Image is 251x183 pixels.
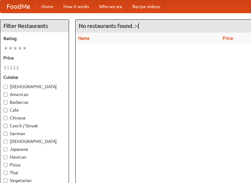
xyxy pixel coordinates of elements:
a: Who we are [94,0,127,13]
h4: Filter Restaurants [0,20,69,32]
input: Barbecue [3,100,8,104]
input: [DEMOGRAPHIC_DATA] [3,85,8,89]
input: Chinese [3,116,8,120]
a: How it works [58,0,94,13]
li: ★ [22,45,27,52]
a: Name [78,36,90,41]
a: FoodMe [0,0,36,13]
label: Thai [3,170,66,176]
label: American [3,91,66,98]
label: Barbecue [3,99,66,105]
li: ★ [3,45,8,52]
li: ★ [13,45,18,52]
li: ★ [8,45,13,52]
input: [DEMOGRAPHIC_DATA] [3,140,8,144]
label: Cafe [3,107,66,113]
input: Japanese [3,147,8,151]
label: Japanese [3,146,66,152]
input: Czech / Slovak [3,124,8,128]
label: Mexican [3,154,66,160]
input: Vegetarian [3,179,8,183]
input: Pizza [3,163,8,167]
li: $ [3,64,7,71]
input: Cafe [3,108,8,112]
h5: Rating [3,35,66,42]
input: Mexican [3,155,8,159]
a: Home [36,0,58,13]
label: [DEMOGRAPHIC_DATA] [3,138,66,145]
li: $ [13,64,16,71]
label: Chinese [3,115,66,121]
input: German [3,132,8,136]
li: $ [16,64,19,71]
h5: Price [3,55,66,61]
input: American [3,93,8,97]
label: [DEMOGRAPHIC_DATA] [3,84,66,90]
label: Pizza [3,162,66,168]
li: $ [7,64,10,71]
h5: Cuisine [3,74,66,80]
label: German [3,130,66,137]
ng-pluralize: No restaurants found. :-( [79,23,139,29]
label: Czech / Slovak [3,123,66,129]
a: Recipe videos [127,0,165,13]
li: ★ [18,45,22,52]
input: Thai [3,171,8,175]
li: $ [10,64,13,71]
a: Price [223,36,233,41]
